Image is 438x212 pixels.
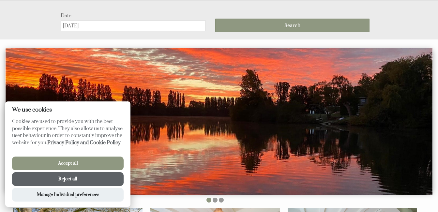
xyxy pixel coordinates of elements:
[12,157,124,170] button: Accept all
[284,22,300,28] span: Search
[61,21,206,31] input: Arrival Date
[12,188,124,202] button: Manage Individual preferences
[61,13,206,19] label: Date
[5,107,130,113] h2: We use cookies
[215,19,370,32] button: Search
[47,140,121,146] a: Privacy Policy and Cookie Policy
[12,172,124,186] button: Reject all
[5,118,130,151] p: Cookies are used to provide you with the best possible experience. They also allow us to analyse ...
